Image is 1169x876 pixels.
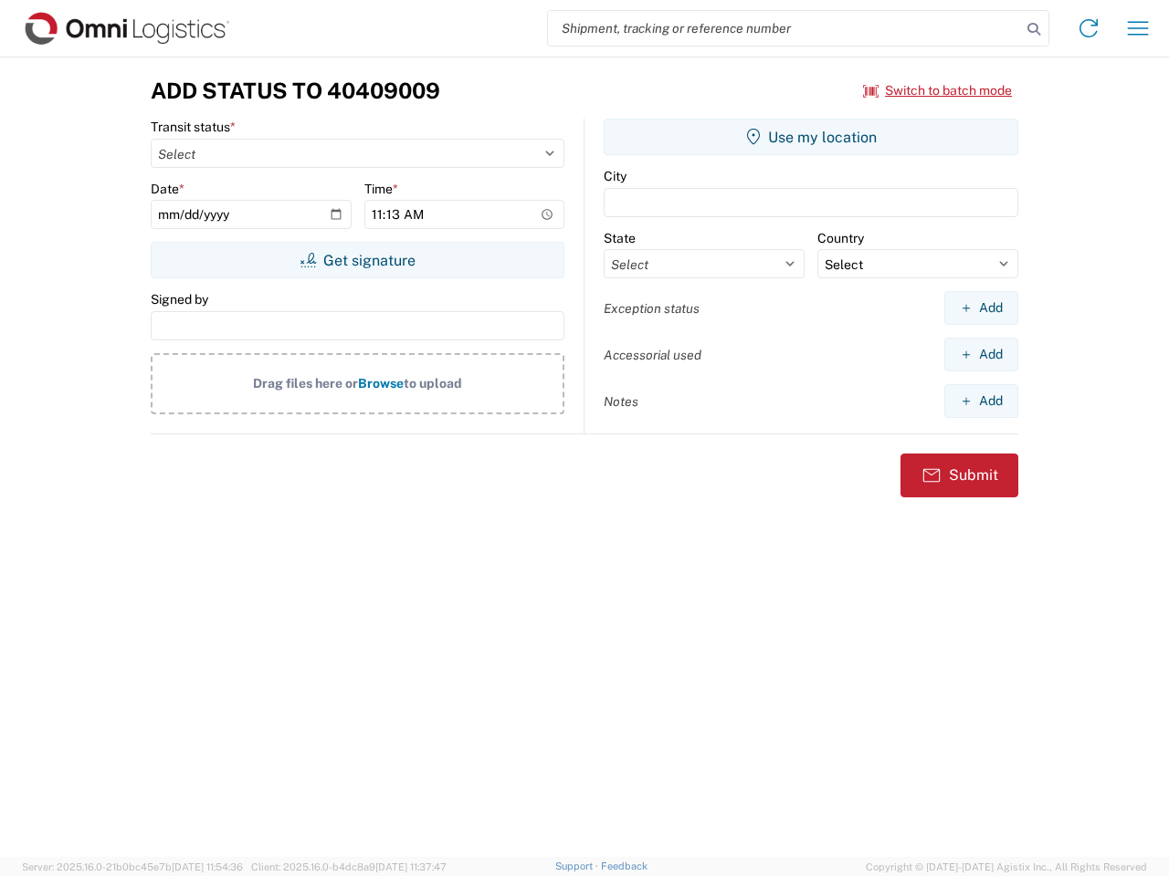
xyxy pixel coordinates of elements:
[817,230,864,246] label: Country
[555,860,601,871] a: Support
[604,119,1018,155] button: Use my location
[151,242,564,278] button: Get signature
[253,376,358,391] span: Drag files here or
[604,393,638,410] label: Notes
[251,861,447,872] span: Client: 2025.16.0-b4dc8a9
[358,376,404,391] span: Browse
[375,861,447,872] span: [DATE] 11:37:47
[22,861,243,872] span: Server: 2025.16.0-21b0bc45e7b
[151,181,184,197] label: Date
[172,861,243,872] span: [DATE] 11:54:36
[604,300,700,317] label: Exception status
[601,860,648,871] a: Feedback
[900,454,1018,497] button: Submit
[863,76,1012,106] button: Switch to batch mode
[944,384,1018,418] button: Add
[151,78,440,104] h3: Add Status to 40409009
[548,11,1021,46] input: Shipment, tracking or reference number
[866,859,1147,875] span: Copyright © [DATE]-[DATE] Agistix Inc., All Rights Reserved
[604,347,701,363] label: Accessorial used
[151,291,208,308] label: Signed by
[604,168,627,184] label: City
[944,338,1018,371] button: Add
[151,119,236,135] label: Transit status
[404,376,462,391] span: to upload
[944,291,1018,325] button: Add
[604,230,636,246] label: State
[364,181,398,197] label: Time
